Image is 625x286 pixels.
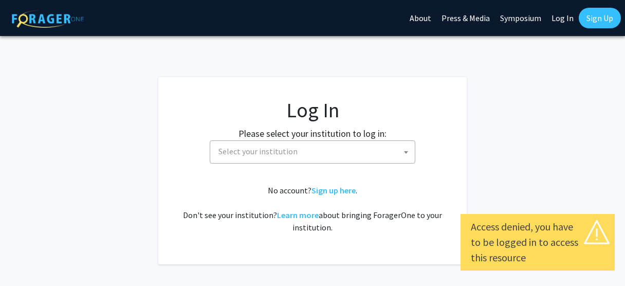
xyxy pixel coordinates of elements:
h1: Log In [179,98,446,122]
img: ForagerOne Logo [12,10,84,28]
span: Select your institution [214,141,415,162]
a: Sign up here [311,185,356,195]
label: Please select your institution to log in: [238,127,387,140]
a: Learn more about bringing ForagerOne to your institution [277,210,319,220]
span: Select your institution [210,140,415,164]
a: Sign Up [579,8,621,28]
div: No account? . Don't see your institution? about bringing ForagerOne to your institution. [179,184,446,234]
span: Select your institution [218,146,298,156]
div: Access denied, you have to be logged in to access this resource [471,219,604,265]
